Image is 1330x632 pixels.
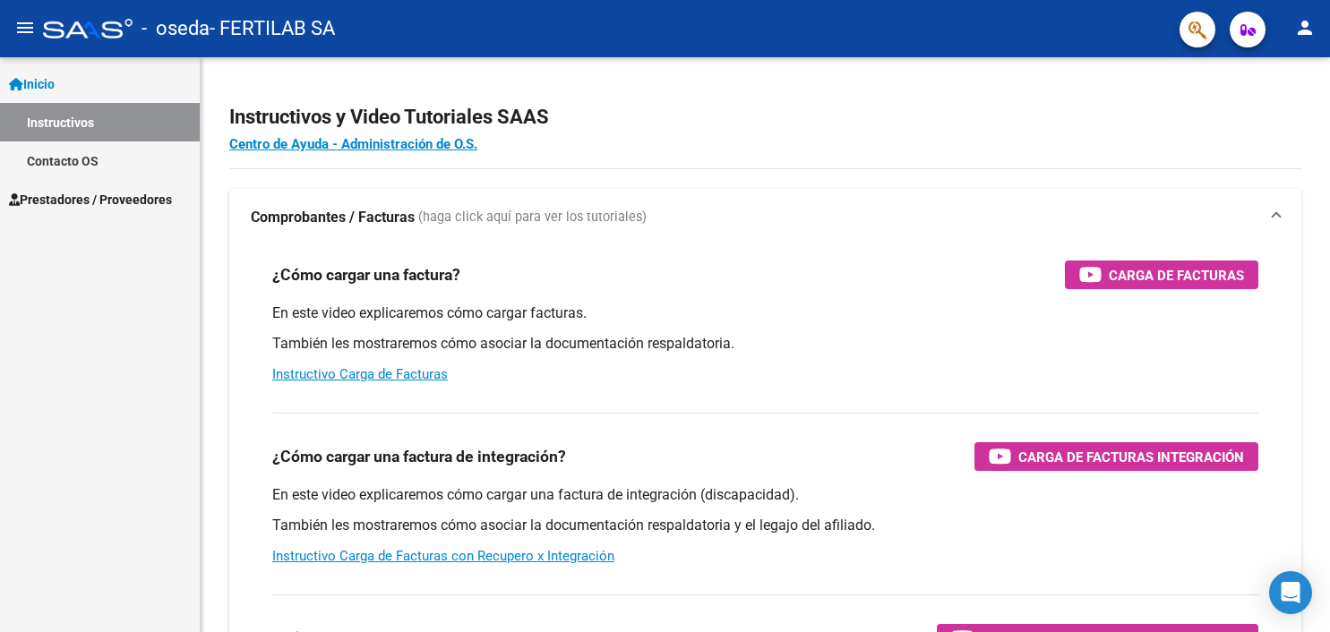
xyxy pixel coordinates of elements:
button: Carga de Facturas [1065,260,1258,289]
span: Carga de Facturas [1109,264,1244,286]
span: (haga click aquí para ver los tutoriales) [418,208,647,227]
span: Prestadores / Proveedores [9,190,172,209]
a: Centro de Ayuda - Administración de O.S. [229,136,477,152]
mat-expansion-panel-header: Comprobantes / Facturas (haga click aquí para ver los tutoriales) [229,189,1301,246]
h3: ¿Cómo cargar una factura? [272,262,460,287]
mat-icon: person [1294,17,1316,38]
p: También les mostraremos cómo asociar la documentación respaldatoria. [272,334,1258,354]
a: Instructivo Carga de Facturas con Recupero x Integración [272,548,614,564]
span: Carga de Facturas Integración [1018,446,1244,468]
p: También les mostraremos cómo asociar la documentación respaldatoria y el legajo del afiliado. [272,516,1258,535]
h2: Instructivos y Video Tutoriales SAAS [229,100,1301,134]
strong: Comprobantes / Facturas [251,208,415,227]
p: En este video explicaremos cómo cargar una factura de integración (discapacidad). [272,485,1258,505]
div: Open Intercom Messenger [1269,571,1312,614]
a: Instructivo Carga de Facturas [272,366,448,382]
mat-icon: menu [14,17,36,38]
p: En este video explicaremos cómo cargar facturas. [272,303,1258,323]
span: - oseda [142,9,210,48]
span: Inicio [9,74,55,94]
button: Carga de Facturas Integración [974,442,1258,471]
h3: ¿Cómo cargar una factura de integración? [272,444,566,469]
span: - FERTILAB SA [210,9,335,48]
